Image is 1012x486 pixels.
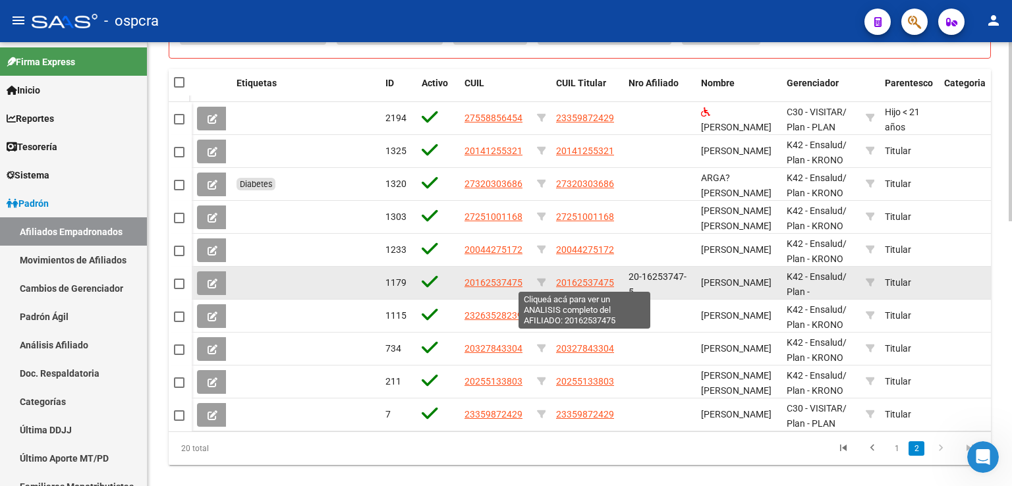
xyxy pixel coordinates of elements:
[787,140,843,150] span: K42 - Ensalud
[385,310,407,321] span: 1115
[967,441,999,473] iframe: Intercom live chat
[939,69,992,113] datatable-header-cell: Categoria
[385,277,407,288] span: 1179
[701,205,772,231] span: [PERSON_NAME] [PERSON_NAME]
[885,178,911,189] span: Titular
[459,69,532,113] datatable-header-cell: CUIL
[556,310,614,321] span: 23263528239
[551,69,623,113] datatable-header-cell: CUIL Titular
[556,178,614,189] span: 27320303686
[885,409,911,419] span: Titular
[385,409,391,419] span: 7
[385,343,401,354] span: 734
[385,244,407,255] span: 1233
[556,277,614,288] span: 20162537475
[237,78,277,88] span: Etiquetas
[928,441,953,456] a: go to next page
[11,13,26,28] mat-icon: menu
[464,146,522,156] span: 20141255321
[701,343,772,354] span: [PERSON_NAME]
[556,244,614,255] span: 20044275172
[385,211,407,222] span: 1303
[629,78,679,88] span: Nro Afiliado
[701,277,772,288] span: [PERSON_NAME]
[787,370,847,411] span: / Plan - KRONO PLUS
[7,55,75,69] span: Firma Express
[957,441,982,456] a: go to last page
[464,211,522,222] span: 27251001168
[385,78,394,88] span: ID
[464,178,522,189] span: 27320303686
[629,271,687,297] span: 20-16253747-5
[385,113,407,123] span: 2194
[907,437,926,460] li: page 2
[422,78,448,88] span: Activo
[885,343,911,354] span: Titular
[556,376,614,387] span: 20255133803
[885,211,911,222] span: Titular
[464,277,522,288] span: 20162537475
[701,370,772,396] span: [PERSON_NAME] [PERSON_NAME]
[556,113,614,123] span: 23359872429
[385,376,401,387] span: 211
[7,168,49,182] span: Sistema
[885,78,933,88] span: Parentesco
[464,113,522,123] span: 27558856454
[380,69,416,113] datatable-header-cell: ID
[787,337,843,348] span: K42 - Ensalud
[787,140,847,180] span: / Plan - KRONO PLUS
[231,69,380,113] datatable-header-cell: Etiquetas
[701,78,735,88] span: Nombre
[787,304,847,345] span: / Plan - KRONO PLUS
[787,403,847,444] span: / Plan - PLAN PLUS
[701,409,772,419] span: [PERSON_NAME]
[885,107,920,132] span: Hijo < 21 años
[385,146,407,156] span: 1325
[909,441,924,456] a: 2
[885,277,911,288] span: Titular
[885,146,911,156] span: Titular
[885,376,911,387] span: Titular
[885,244,911,255] span: Titular
[701,244,772,255] span: [PERSON_NAME]
[416,69,459,113] datatable-header-cell: Activo
[464,409,522,419] span: 23359872429
[787,173,843,183] span: K42 - Ensalud
[787,107,843,117] span: C30 - VISITAR
[880,69,939,113] datatable-header-cell: Parentesco
[885,310,911,321] span: Titular
[944,78,986,88] span: Categoria
[169,432,331,465] div: 20 total
[701,122,772,163] span: [PERSON_NAME] INZISA [PERSON_NAME]
[831,441,856,456] a: go to first page
[787,337,847,378] span: / Plan - KRONO PLUS
[385,178,407,189] span: 1320
[464,310,522,321] span: 23263528239
[889,441,905,456] a: 1
[701,310,772,321] span: [PERSON_NAME]
[464,376,522,387] span: 20255133803
[787,403,843,414] span: C30 - VISITAR
[464,78,484,88] span: CUIL
[701,146,772,156] span: [PERSON_NAME]
[464,244,522,255] span: 20044275172
[787,271,847,312] span: / Plan - QUANTUM
[104,7,159,36] span: - ospcra
[887,437,907,460] li: page 1
[787,205,843,216] span: K42 - Ensalud
[7,196,49,211] span: Padrón
[556,343,614,354] span: 20327843304
[556,211,614,222] span: 27251001168
[787,173,847,213] span: / Plan - KRONO PLUS
[240,179,272,189] span: Diabetes
[787,238,847,279] span: / Plan - KRONO PLUS
[7,111,54,126] span: Reportes
[7,140,57,154] span: Tesorería
[7,83,40,97] span: Inicio
[986,13,1001,28] mat-icon: person
[787,238,843,249] span: K42 - Ensalud
[556,146,614,156] span: 20141255321
[556,78,606,88] span: CUIL Titular
[787,205,847,246] span: / Plan - KRONO PLUS
[860,441,885,456] a: go to previous page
